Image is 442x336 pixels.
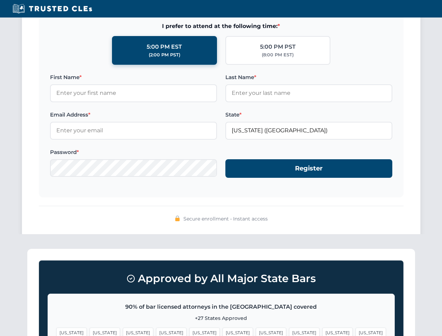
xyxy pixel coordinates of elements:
[260,42,296,51] div: 5:00 PM PST
[48,269,395,288] h3: Approved by All Major State Bars
[50,111,217,119] label: Email Address
[56,302,386,311] p: 90% of bar licensed attorneys in the [GEOGRAPHIC_DATA] covered
[262,51,294,58] div: (8:00 PM EST)
[56,314,386,322] p: +27 States Approved
[225,111,392,119] label: State
[50,148,217,156] label: Password
[225,84,392,102] input: Enter your last name
[50,122,217,139] input: Enter your email
[50,22,392,31] span: I prefer to attend at the following time:
[50,84,217,102] input: Enter your first name
[10,3,94,14] img: Trusted CLEs
[225,159,392,178] button: Register
[183,215,268,223] span: Secure enrollment • Instant access
[225,122,392,139] input: Florida (FL)
[50,73,217,82] label: First Name
[175,216,180,221] img: 🔒
[147,42,182,51] div: 5:00 PM EST
[149,51,180,58] div: (2:00 PM PST)
[225,73,392,82] label: Last Name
